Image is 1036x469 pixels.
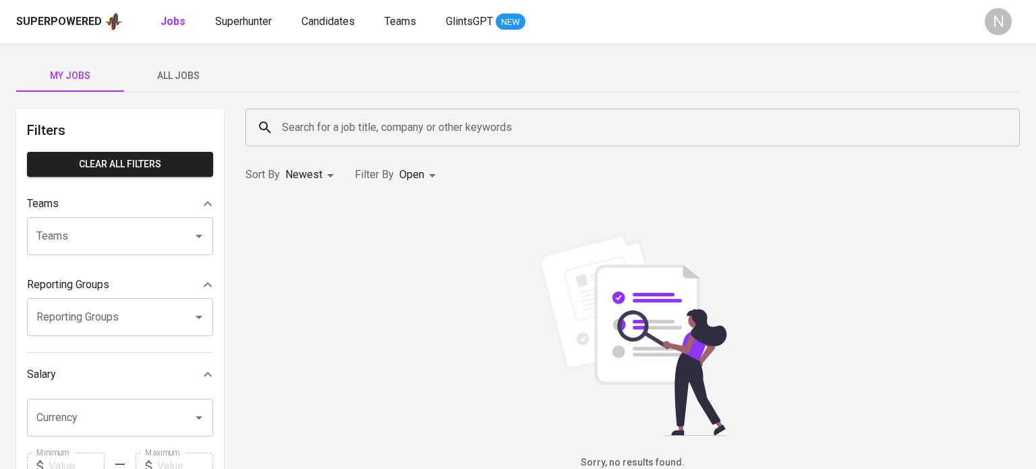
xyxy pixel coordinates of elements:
[132,67,224,84] span: All Jobs
[399,168,424,181] span: Open
[301,15,355,28] span: Candidates
[215,13,275,30] a: Superhunter
[246,167,280,183] p: Sort By
[27,119,213,141] h6: Filters
[16,14,102,30] div: Superpowered
[190,308,208,327] button: Open
[384,15,416,28] span: Teams
[27,277,109,293] p: Reporting Groups
[27,271,213,298] div: Reporting Groups
[190,408,208,427] button: Open
[161,15,185,28] b: Jobs
[38,156,202,173] span: Clear All filters
[301,13,357,30] a: Candidates
[27,366,56,383] p: Salary
[985,8,1012,35] div: N
[285,167,322,183] p: Newest
[285,163,339,188] div: Newest
[446,15,493,28] span: GlintsGPT
[27,152,213,177] button: Clear All filters
[105,11,123,32] img: app logo
[27,196,59,212] p: Teams
[27,361,213,388] div: Salary
[355,167,394,183] p: Filter By
[190,227,208,246] button: Open
[384,13,419,30] a: Teams
[16,11,123,32] a: Superpoweredapp logo
[446,13,525,30] a: GlintsGPT NEW
[27,190,213,217] div: Teams
[215,15,272,28] span: Superhunter
[496,16,525,29] span: NEW
[161,13,188,30] a: Jobs
[24,67,116,84] span: My Jobs
[399,163,440,188] div: Open
[531,233,734,436] img: file_searching.svg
